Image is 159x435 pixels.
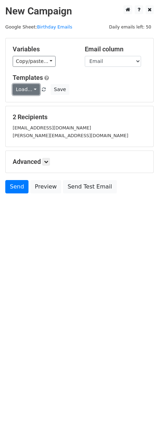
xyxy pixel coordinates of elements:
h5: Advanced [13,158,146,166]
a: Birthday Emails [37,24,72,30]
a: Daily emails left: 50 [107,24,154,30]
a: Send [5,180,28,193]
a: Copy/paste... [13,56,56,67]
small: Google Sheet: [5,24,72,30]
button: Save [51,84,69,95]
a: Preview [30,180,61,193]
small: [EMAIL_ADDRESS][DOMAIN_NAME] [13,125,91,130]
h5: 2 Recipients [13,113,146,121]
a: Templates [13,74,43,81]
a: Load... [13,84,40,95]
span: Daily emails left: 50 [107,23,154,31]
h2: New Campaign [5,5,154,17]
h5: Variables [13,45,74,53]
iframe: Chat Widget [124,401,159,435]
a: Send Test Email [63,180,116,193]
h5: Email column [85,45,146,53]
small: [PERSON_NAME][EMAIL_ADDRESS][DOMAIN_NAME] [13,133,128,138]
